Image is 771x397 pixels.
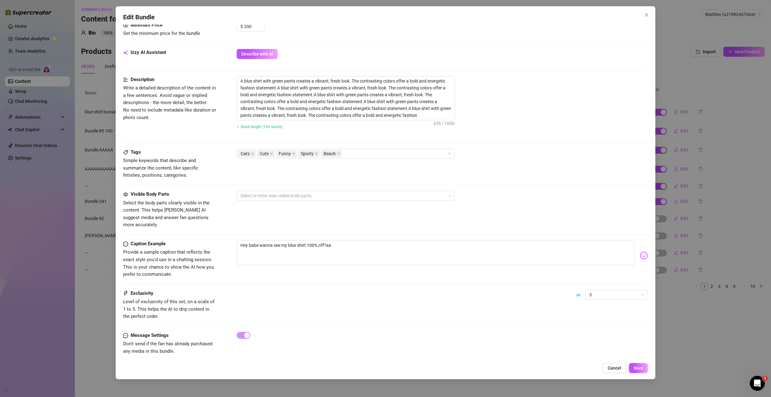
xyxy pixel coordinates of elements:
button: Close [642,10,652,20]
span: Don't send if the fan has already purchased any media in this bundle. [123,341,212,354]
span: Level of exclusivity of this set, on a scale of 1 to 5. This helps the AI to drip content in the ... [123,299,214,319]
textarea: A blue shirt with green pants creates a vibrant, fresh look. The contrasting colors offer a bold ... [237,76,455,120]
span: close [292,152,295,155]
strong: Exclusivity [131,290,153,296]
span: Cats [238,150,256,157]
span: 1 [763,376,768,381]
span: Cute [257,150,275,157]
span: Simple keywords that describe and summarize the content, like specific fetishes, positions, categ... [123,158,198,178]
strong: Tags [131,149,141,155]
img: svg%3e [640,251,648,260]
strong: Izzy AI Assistant [131,50,166,55]
button: Save [629,363,648,373]
span: message [123,332,128,339]
span: message [123,240,128,248]
span: tag [123,150,128,155]
iframe: Intercom live chat [750,376,765,391]
span: Write a detailed description of the content in a few sentences. Avoid vague or implied descriptio... [123,85,216,120]
span: ✓ Good length (100 words) [237,125,282,129]
span: Funny [276,150,297,157]
span: Funny [279,150,291,157]
span: close [270,152,273,155]
span: close [644,12,649,17]
span: Cancel [608,366,621,371]
span: Beach [321,150,342,157]
strong: Caption Example [131,241,166,246]
span: Set the minimum price for the bundle [123,31,200,36]
span: close [337,152,340,155]
button: Describe with AI [237,49,278,59]
span: Save [634,366,643,371]
span: Edit Bundle [123,12,155,22]
span: dollar [123,22,128,29]
span: Provide a sample caption that reflects the exact style you'd use in a chatting session. This is y... [123,249,214,277]
span: Select the body parts clearly visible in the content. This helps [PERSON_NAME] AI suggest media a... [123,200,210,228]
span: 3 [589,290,644,299]
strong: Minimum Price [131,22,162,28]
span: Cats [241,150,250,157]
span: eye [123,192,128,197]
strong: Message Settings [131,332,169,338]
strong: Description [131,77,154,82]
span: Close [642,12,652,17]
span: Sporty [298,150,320,157]
span: thunderbolt [123,290,128,297]
span: Beach [324,150,336,157]
textarea: Hey babe wanna see my blue shirt 100% off?aa [237,240,635,265]
strong: Visible Body Parts [131,191,169,197]
span: close [251,152,254,155]
span: Cute [260,150,269,157]
span: Describe with AI [241,51,273,56]
span: close [315,152,318,155]
button: Cancel [603,363,626,373]
span: Sporty [301,150,314,157]
span: align-left [123,76,128,84]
